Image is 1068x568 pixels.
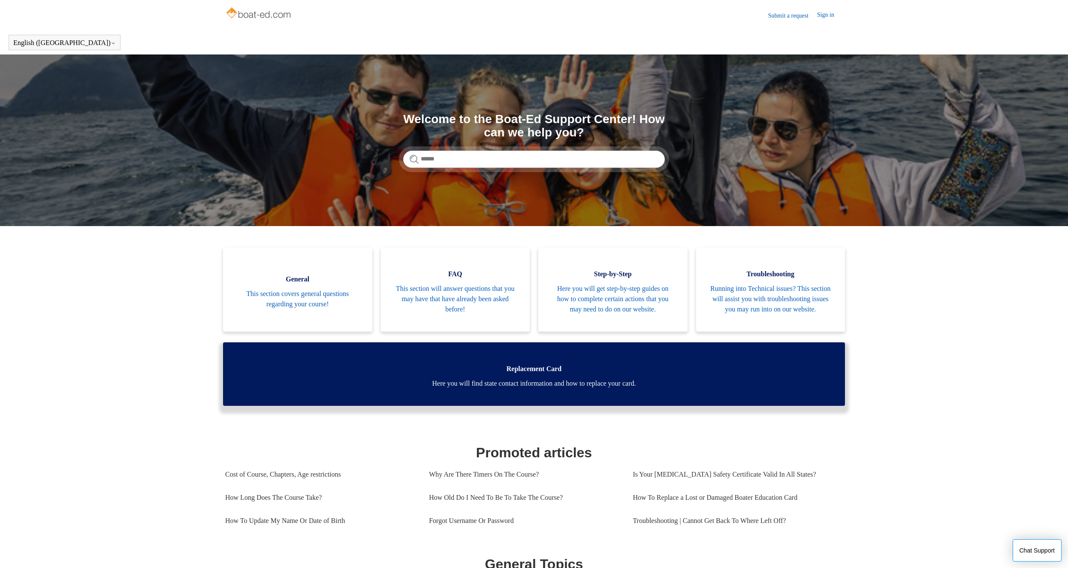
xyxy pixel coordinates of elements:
[13,39,116,47] button: English ([GEOGRAPHIC_DATA])
[381,248,530,332] a: FAQ This section will answer questions that you may have that have already been asked before!
[225,5,293,22] img: Boat-Ed Help Center home page
[225,509,416,532] a: How To Update My Name Or Date of Birth
[236,364,832,374] span: Replacement Card
[633,463,836,486] a: Is Your [MEDICAL_DATA] Safety Certificate Valid In All States?
[1013,539,1062,562] button: Chat Support
[223,342,845,406] a: Replacement Card Here you will find state contact information and how to replace your card.
[225,486,416,509] a: How Long Does The Course Take?
[817,10,843,21] a: Sign in
[551,269,675,279] span: Step-by-Step
[538,248,688,332] a: Step-by-Step Here you will get step-by-step guides on how to complete certain actions that you ma...
[429,486,620,509] a: How Old Do I Need To Be To Take The Course?
[394,269,517,279] span: FAQ
[429,509,620,532] a: Forgot Username Or Password
[429,463,620,486] a: Why Are There Timers On The Course?
[403,113,665,139] h1: Welcome to the Boat-Ed Support Center! How can we help you?
[633,509,836,532] a: Troubleshooting | Cannot Get Back To Where Left Off?
[768,11,817,20] a: Submit a request
[696,248,845,332] a: Troubleshooting Running into Technical issues? This section will assist you with troubleshooting ...
[236,289,359,309] span: This section covers general questions regarding your course!
[709,269,833,279] span: Troubleshooting
[403,151,665,168] input: Search
[394,284,517,314] span: This section will answer questions that you may have that have already been asked before!
[551,284,675,314] span: Here you will get step-by-step guides on how to complete certain actions that you may need to do ...
[223,248,372,332] a: General This section covers general questions regarding your course!
[236,274,359,284] span: General
[225,442,843,463] h1: Promoted articles
[633,486,836,509] a: How To Replace a Lost or Damaged Boater Education Card
[225,463,416,486] a: Cost of Course, Chapters, Age restrictions
[709,284,833,314] span: Running into Technical issues? This section will assist you with troubleshooting issues you may r...
[236,378,832,389] span: Here you will find state contact information and how to replace your card.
